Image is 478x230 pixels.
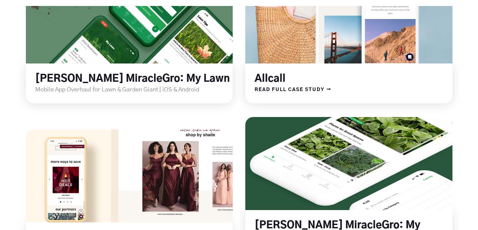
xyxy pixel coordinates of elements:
span: Mobile App Overhaul for Lawn & Garden Giant | iOS & Android [35,87,199,93]
a: Allcall [255,74,285,84]
a: READ FULL CASE STUDY → [245,85,332,94]
a: [PERSON_NAME] MiracleGro: My Lawn [35,74,230,84]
